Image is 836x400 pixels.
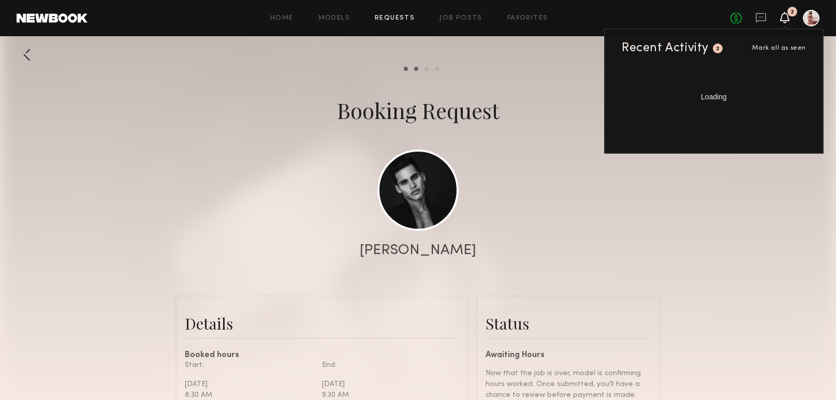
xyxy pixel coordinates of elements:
[185,313,459,334] div: Details
[507,15,548,22] a: Favorites
[790,9,794,15] div: 2
[322,379,451,390] div: [DATE]
[185,360,314,371] div: Start:
[701,93,727,100] span: Loading
[486,351,652,360] div: Awaiting Hours
[185,351,459,360] div: Booked hours
[318,15,350,22] a: Models
[322,360,451,371] div: End:
[270,15,294,22] a: Home
[486,313,652,334] div: Status
[439,15,482,22] a: Job Posts
[622,42,709,54] div: Recent Activity
[337,96,500,125] div: Booking Request
[716,46,720,52] div: 2
[752,45,806,51] span: Mark all as seen
[185,379,314,390] div: [DATE]
[360,243,476,258] div: [PERSON_NAME]
[375,15,415,22] a: Requests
